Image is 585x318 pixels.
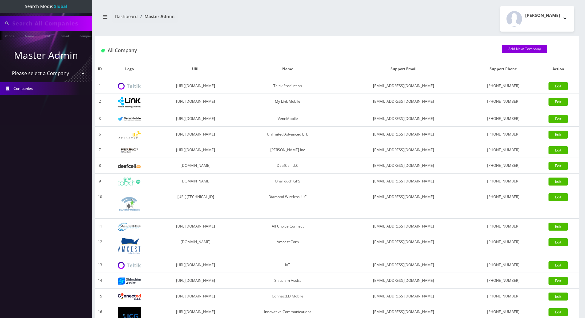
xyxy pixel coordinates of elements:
[13,86,33,91] span: Companies
[53,3,67,9] strong: Global
[118,262,141,269] img: IoT
[469,234,537,257] td: [PHONE_NUMBER]
[95,189,105,219] td: 10
[138,13,175,20] li: Master Admin
[76,31,97,40] a: Company
[25,3,67,9] span: Search Mode:
[154,94,237,111] td: [URL][DOMAIN_NAME]
[57,31,72,40] a: Email
[237,158,338,174] td: DeafCell LLC
[338,189,468,219] td: [EMAIL_ADDRESS][DOMAIN_NAME]
[237,257,338,273] td: IoT
[548,277,568,285] a: Edit
[502,45,547,53] a: Add New Company
[338,257,468,273] td: [EMAIL_ADDRESS][DOMAIN_NAME]
[469,158,537,174] td: [PHONE_NUMBER]
[469,174,537,189] td: [PHONE_NUMBER]
[237,289,338,304] td: ConnectED Mobile
[548,223,568,231] a: Edit
[548,293,568,301] a: Edit
[338,78,468,94] td: [EMAIL_ADDRESS][DOMAIN_NAME]
[548,98,568,106] a: Edit
[95,111,105,127] td: 3
[154,189,237,219] td: [URL][TECHNICAL_ID]
[154,111,237,127] td: [URL][DOMAIN_NAME]
[95,219,105,234] td: 11
[338,127,468,142] td: [EMAIL_ADDRESS][DOMAIN_NAME]
[95,142,105,158] td: 7
[118,131,141,139] img: Unlimited Advanced LTE
[548,131,568,139] a: Edit
[118,223,141,231] img: All Choice Connect
[118,148,141,153] img: Rexing Inc
[237,111,338,127] td: VennMobile
[469,60,537,78] th: Support Phone
[154,234,237,257] td: [DOMAIN_NAME]
[237,127,338,142] td: Unlimited Advanced LTE
[154,60,237,78] th: URL
[537,60,579,78] th: Action
[548,261,568,269] a: Edit
[2,31,17,40] a: Phone
[101,49,105,52] img: All Company
[338,289,468,304] td: [EMAIL_ADDRESS][DOMAIN_NAME]
[154,127,237,142] td: [URL][DOMAIN_NAME]
[118,278,141,285] img: Shluchim Assist
[118,97,141,108] img: My Link Mobile
[338,111,468,127] td: [EMAIL_ADDRESS][DOMAIN_NAME]
[469,189,537,219] td: [PHONE_NUMBER]
[22,31,37,40] a: Name
[12,17,90,29] input: Search All Companies
[548,82,568,90] a: Edit
[95,78,105,94] td: 1
[237,174,338,189] td: OneTouch GPS
[154,142,237,158] td: [URL][DOMAIN_NAME]
[548,146,568,154] a: Edit
[154,273,237,289] td: [URL][DOMAIN_NAME]
[469,111,537,127] td: [PHONE_NUMBER]
[548,162,568,170] a: Edit
[548,115,568,123] a: Edit
[105,60,154,78] th: Logo
[95,158,105,174] td: 8
[469,142,537,158] td: [PHONE_NUMBER]
[118,178,141,186] img: OneTouch GPS
[237,94,338,111] td: My Link Mobile
[100,10,333,28] nav: breadcrumb
[41,31,53,40] a: SIM
[548,178,568,186] a: Edit
[469,127,537,142] td: [PHONE_NUMBER]
[118,192,141,215] img: Diamond Wireless LLC
[338,273,468,289] td: [EMAIL_ADDRESS][DOMAIN_NAME]
[118,164,141,168] img: DeafCell LLC
[154,78,237,94] td: [URL][DOMAIN_NAME]
[338,142,468,158] td: [EMAIL_ADDRESS][DOMAIN_NAME]
[548,308,568,316] a: Edit
[338,219,468,234] td: [EMAIL_ADDRESS][DOMAIN_NAME]
[548,238,568,246] a: Edit
[118,293,141,300] img: ConnectED Mobile
[154,257,237,273] td: [URL][DOMAIN_NAME]
[237,78,338,94] td: Teltik Production
[338,94,468,111] td: [EMAIL_ADDRESS][DOMAIN_NAME]
[154,219,237,234] td: [URL][DOMAIN_NAME]
[115,13,138,19] a: Dashboard
[118,237,141,254] img: Amcest Corp
[95,127,105,142] td: 6
[95,60,105,78] th: ID
[338,234,468,257] td: [EMAIL_ADDRESS][DOMAIN_NAME]
[154,174,237,189] td: [DOMAIN_NAME]
[469,289,537,304] td: [PHONE_NUMBER]
[525,13,560,18] h2: [PERSON_NAME]
[469,273,537,289] td: [PHONE_NUMBER]
[469,219,537,234] td: [PHONE_NUMBER]
[95,234,105,257] td: 12
[95,174,105,189] td: 9
[338,158,468,174] td: [EMAIL_ADDRESS][DOMAIN_NAME]
[338,174,468,189] td: [EMAIL_ADDRESS][DOMAIN_NAME]
[237,219,338,234] td: All Choice Connect
[237,234,338,257] td: Amcest Corp
[118,83,141,90] img: Teltik Production
[237,273,338,289] td: Shluchim Assist
[338,60,468,78] th: Support Email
